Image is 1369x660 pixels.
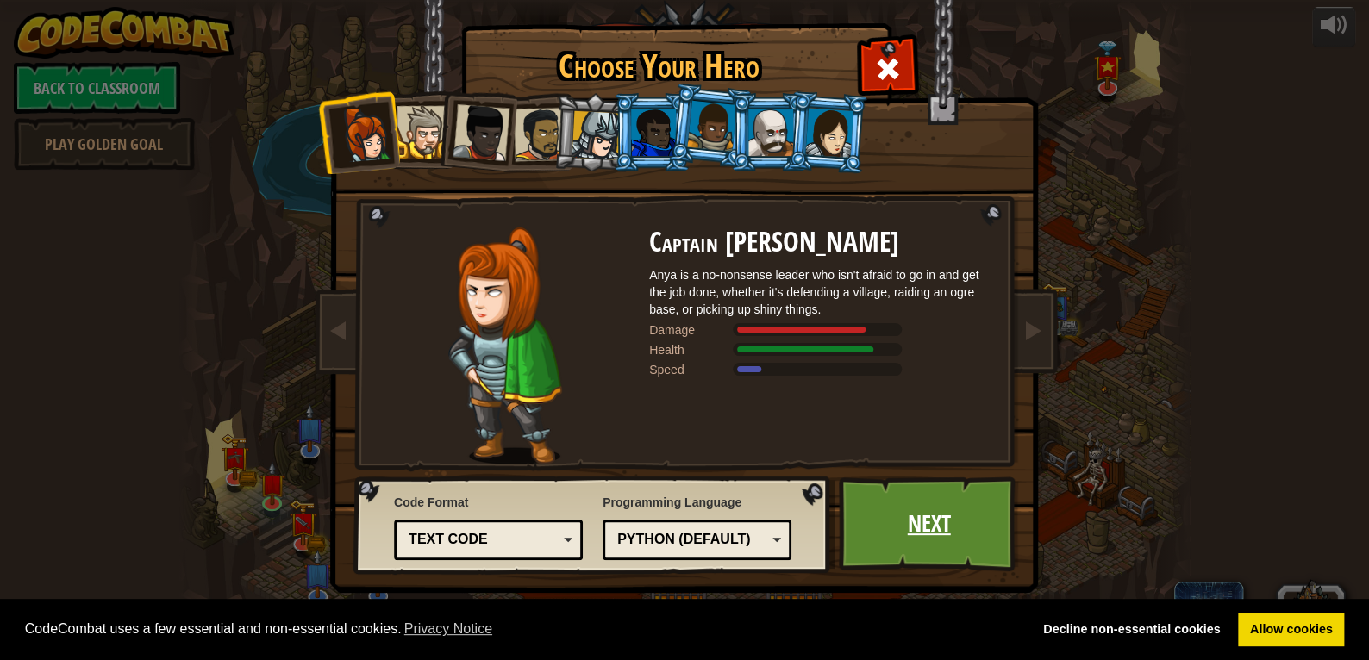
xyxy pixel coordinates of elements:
[617,530,766,550] div: Python (Default)
[409,530,558,550] div: Text code
[394,494,583,511] span: Code Format
[786,90,869,174] li: Illia Shieldsmith
[649,341,735,358] div: Health
[316,90,401,174] li: Captain Anya Weston
[434,87,518,171] li: Lady Ida Justheart
[667,83,753,169] li: Arryn Stonewall
[649,341,994,358] div: Gains 140% of listed Warrior armor health.
[402,616,496,642] a: learn more about cookies
[1031,613,1232,647] a: deny cookies
[839,476,1019,571] a: Next
[465,48,853,84] h1: Choose Your Hero
[649,361,994,378] div: Moves at 6 meters per second.
[1238,613,1344,647] a: allow cookies
[603,494,791,511] span: Programming Language
[649,266,994,318] div: Anya is a no-nonsense leader who isn't afraid to go in and get the job done, whether it's defendi...
[495,92,574,172] li: Alejandro the Duelist
[649,321,735,339] div: Damage
[25,616,1018,642] span: CodeCombat uses a few essential and non-essential cookies.
[649,227,994,258] h2: Captain [PERSON_NAME]
[378,90,456,169] li: Sir Tharin Thunderfist
[353,476,835,575] img: language-selector-background.png
[649,321,994,339] div: Deals 120% of listed Warrior weapon damage.
[448,227,561,464] img: captain-pose.png
[730,93,808,171] li: Okar Stompfoot
[649,361,735,378] div: Speed
[613,93,691,171] li: Gordon the Stalwart
[553,91,634,174] li: Hattori Hanzō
